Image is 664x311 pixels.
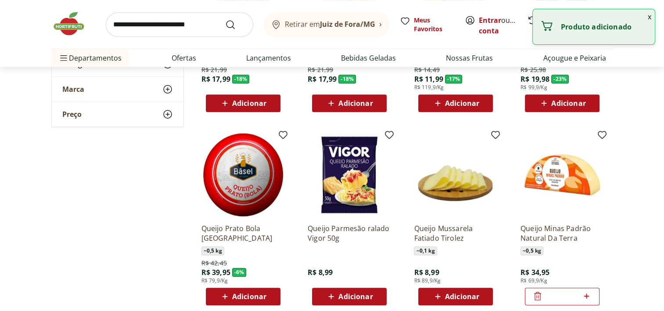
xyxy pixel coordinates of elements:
[414,84,444,91] span: R$ 119,9/Kg
[525,94,599,112] button: Adicionar
[414,133,497,217] img: Queijo Mussarela Fatiado Tirolez
[58,47,122,69] span: Departamentos
[414,224,497,243] a: Queijo Mussarela Fatiado Tirolez
[446,53,493,63] a: Nossas Frutas
[520,65,546,74] span: R$ 25,98
[312,288,387,305] button: Adicionar
[414,268,439,277] span: R$ 8,99
[201,259,227,268] span: R$ 42,45
[264,12,389,37] button: Retirar emJuiz de Fora/MG
[308,268,333,277] span: R$ 8,99
[520,74,549,84] span: R$ 19,98
[201,224,285,243] a: Queijo Prato Bola [GEOGRAPHIC_DATA]
[232,268,247,277] span: - 6 %
[543,53,606,63] a: Açougue e Peixaria
[246,53,291,63] a: Lançamentos
[520,246,543,255] span: ~ 0,5 kg
[445,293,479,300] span: Adicionar
[201,74,230,84] span: R$ 17,99
[414,65,439,74] span: R$ 14,49
[400,16,454,33] a: Meus Favoritos
[201,277,228,284] span: R$ 79,9/Kg
[341,53,396,63] a: Bebidas Geladas
[551,100,585,107] span: Adicionar
[414,74,443,84] span: R$ 11,99
[414,16,454,33] span: Meus Favoritos
[52,102,183,127] button: Preço
[58,47,69,69] button: Menu
[232,75,250,83] span: - 18 %
[51,11,95,37] img: Hortifruti
[520,133,604,217] img: Queijo Minas Padrão Natural Da Terra
[418,288,493,305] button: Adicionar
[520,277,547,284] span: R$ 69,9/Kg
[62,85,84,94] span: Marca
[225,19,246,30] button: Submit Search
[338,293,373,300] span: Adicionar
[479,15,501,25] a: Entrar
[308,224,391,243] a: Queijo Parmesão ralado Vigor 50g
[414,277,441,284] span: R$ 89,9/Kg
[418,94,493,112] button: Adicionar
[644,9,655,24] button: Fechar notificação
[479,15,518,36] span: ou
[338,75,356,83] span: - 18 %
[308,74,337,84] span: R$ 17,99
[201,246,224,255] span: ~ 0,5 kg
[206,288,280,305] button: Adicionar
[172,53,196,63] a: Ofertas
[551,75,569,83] span: - 23 %
[520,224,604,243] a: Queijo Minas Padrão Natural Da Terra
[52,77,183,101] button: Marca
[206,94,280,112] button: Adicionar
[106,12,253,37] input: search
[561,22,648,31] p: Produto adicionado
[479,15,527,36] a: Criar conta
[201,268,230,277] span: R$ 39,95
[308,133,391,217] img: Queijo Parmesão ralado Vigor 50g
[201,65,227,74] span: R$ 21,99
[232,100,266,107] span: Adicionar
[232,293,266,300] span: Adicionar
[312,94,387,112] button: Adicionar
[201,133,285,217] img: Queijo Prato Bola Basel
[62,110,82,119] span: Preço
[338,100,373,107] span: Adicionar
[320,19,375,29] b: Juiz de Fora/MG
[445,100,479,107] span: Adicionar
[520,84,547,91] span: R$ 99,9/Kg
[414,246,437,255] span: ~ 0,1 kg
[285,20,375,28] span: Retirar em
[520,268,549,277] span: R$ 34,95
[308,65,333,74] span: R$ 21,99
[445,75,463,83] span: - 17 %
